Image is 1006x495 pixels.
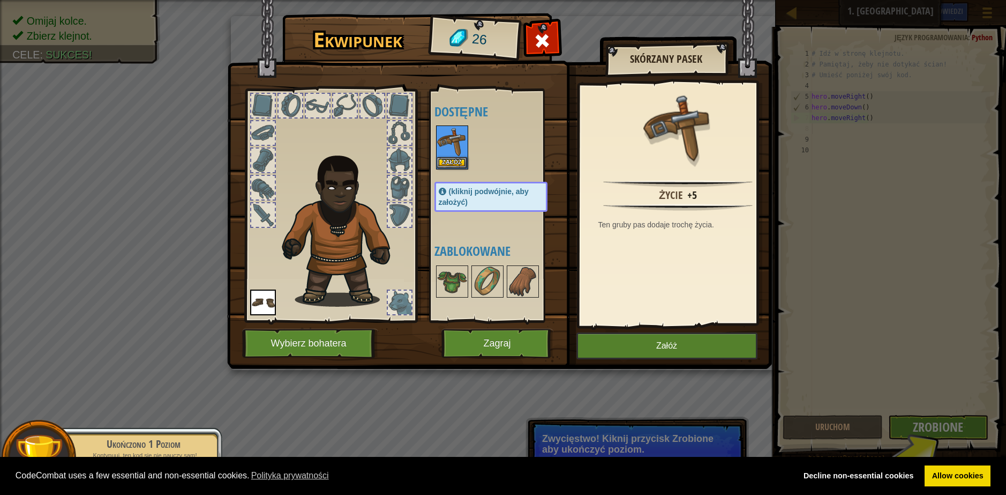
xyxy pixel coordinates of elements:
h2: Skórzany Pasek [616,53,717,65]
button: Załóż [437,157,467,168]
p: Kontynuuj, ten kod się nie nauczy sam! [76,452,211,460]
img: portrait.png [437,127,467,157]
div: +5 [687,188,697,203]
img: trophy.png [14,433,63,482]
button: Zagraj [441,329,553,358]
div: Ten gruby pas dodaje trochę życia. [598,219,763,230]
span: 26 [471,29,487,50]
a: allow cookies [925,466,990,487]
a: learn more about cookies [250,468,331,484]
h1: Ekwipunek [290,28,426,51]
img: portrait.png [472,267,502,297]
img: Gordon_Stalwart_Hair.png [277,150,409,307]
img: hr.png [603,204,752,211]
h4: Zablokowane [434,244,569,258]
a: deny cookies [796,466,921,487]
img: portrait.png [643,92,713,162]
img: hr.png [603,180,752,187]
button: Załóż [576,333,757,359]
div: Życie [659,188,683,203]
img: portrait.png [250,290,276,315]
img: portrait.png [437,267,467,297]
img: portrait.png [508,267,538,297]
div: Ukończono 1 Poziom [76,437,211,452]
h4: Dostępne [434,105,569,119]
button: Wybierz bohatera [242,329,378,358]
span: (kliknij podwójnie, aby założyć) [439,187,529,206]
span: CodeCombat uses a few essential and non-essential cookies. [16,468,788,484]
